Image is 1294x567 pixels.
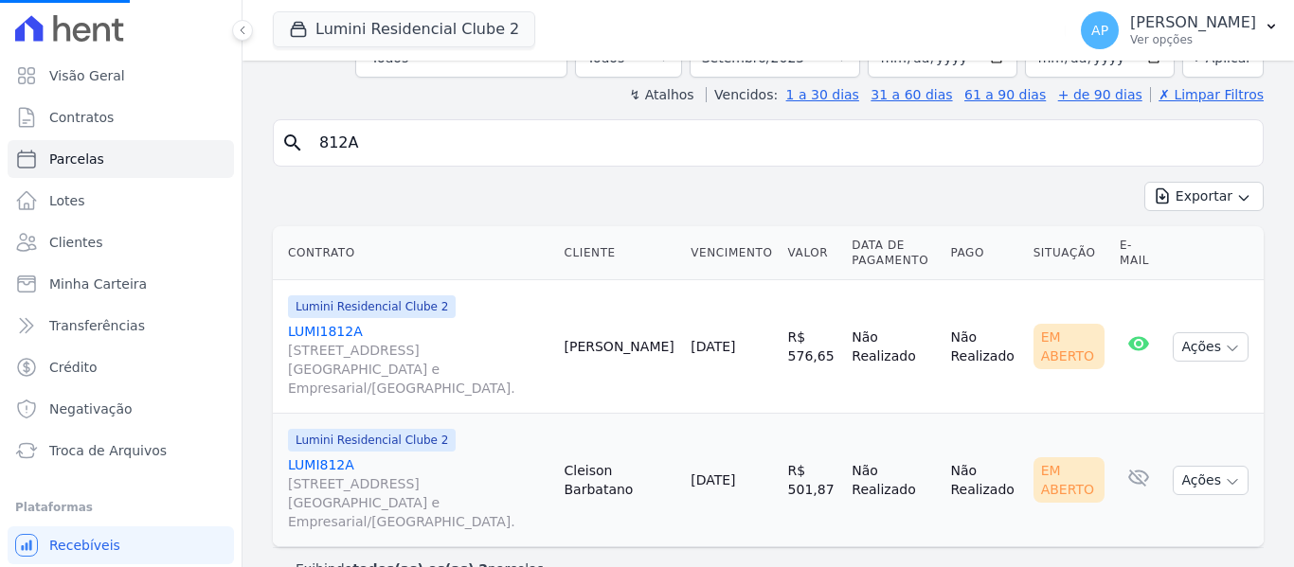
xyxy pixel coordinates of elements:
[288,295,456,318] span: Lumini Residencial Clube 2
[288,341,549,398] span: [STREET_ADDRESS][GEOGRAPHIC_DATA] e Empresarial/[GEOGRAPHIC_DATA].
[49,441,167,460] span: Troca de Arquivos
[1112,226,1166,280] th: E-mail
[1173,332,1249,362] button: Ações
[288,455,549,531] a: LUMI812A[STREET_ADDRESS][GEOGRAPHIC_DATA] e Empresarial/[GEOGRAPHIC_DATA].
[1173,466,1249,495] button: Ações
[871,87,952,102] a: 31 a 60 dias
[8,223,234,261] a: Clientes
[943,280,1025,414] td: Não Realizado
[786,87,859,102] a: 1 a 30 dias
[49,275,147,293] span: Minha Carteira
[629,87,693,102] label: ↯ Atalhos
[49,316,145,335] span: Transferências
[781,414,845,547] td: R$ 501,87
[8,182,234,220] a: Lotes
[691,339,735,354] a: [DATE]
[1026,226,1112,280] th: Situação
[273,11,535,47] button: Lumini Residencial Clube 2
[943,414,1025,547] td: Não Realizado
[557,226,684,280] th: Cliente
[691,472,735,487] a: [DATE]
[49,150,104,168] span: Parcelas
[1058,87,1142,102] a: + de 90 dias
[8,526,234,564] a: Recebíveis
[1150,87,1264,102] a: ✗ Limpar Filtros
[8,432,234,470] a: Troca de Arquivos
[49,66,125,85] span: Visão Geral
[844,280,943,414] td: Não Realizado
[49,191,85,210] span: Lotes
[964,87,1046,102] a: 61 a 90 dias
[308,124,1255,162] input: Buscar por nome do lote ou do cliente
[8,348,234,386] a: Crédito
[288,322,549,398] a: LUMI1812A[STREET_ADDRESS][GEOGRAPHIC_DATA] e Empresarial/[GEOGRAPHIC_DATA].
[1130,13,1256,32] p: [PERSON_NAME]
[557,414,684,547] td: Cleison Barbatano
[1144,182,1264,211] button: Exportar
[8,390,234,428] a: Negativação
[49,108,114,127] span: Contratos
[1130,32,1256,47] p: Ver opções
[706,87,778,102] label: Vencidos:
[8,140,234,178] a: Parcelas
[49,358,98,377] span: Crédito
[683,226,780,280] th: Vencimento
[1091,24,1108,37] span: AP
[8,98,234,136] a: Contratos
[1033,324,1105,369] div: Em Aberto
[8,57,234,95] a: Visão Geral
[557,280,684,414] td: [PERSON_NAME]
[273,226,557,280] th: Contrato
[1066,4,1294,57] button: AP [PERSON_NAME] Ver opções
[281,132,304,154] i: search
[781,226,845,280] th: Valor
[49,233,102,252] span: Clientes
[844,414,943,547] td: Não Realizado
[844,226,943,280] th: Data de Pagamento
[1033,457,1105,503] div: Em Aberto
[8,265,234,303] a: Minha Carteira
[781,280,845,414] td: R$ 576,65
[943,226,1025,280] th: Pago
[49,399,133,418] span: Negativação
[288,429,456,452] span: Lumini Residencial Clube 2
[15,496,226,519] div: Plataformas
[49,536,120,555] span: Recebíveis
[8,307,234,345] a: Transferências
[288,474,549,531] span: [STREET_ADDRESS][GEOGRAPHIC_DATA] e Empresarial/[GEOGRAPHIC_DATA].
